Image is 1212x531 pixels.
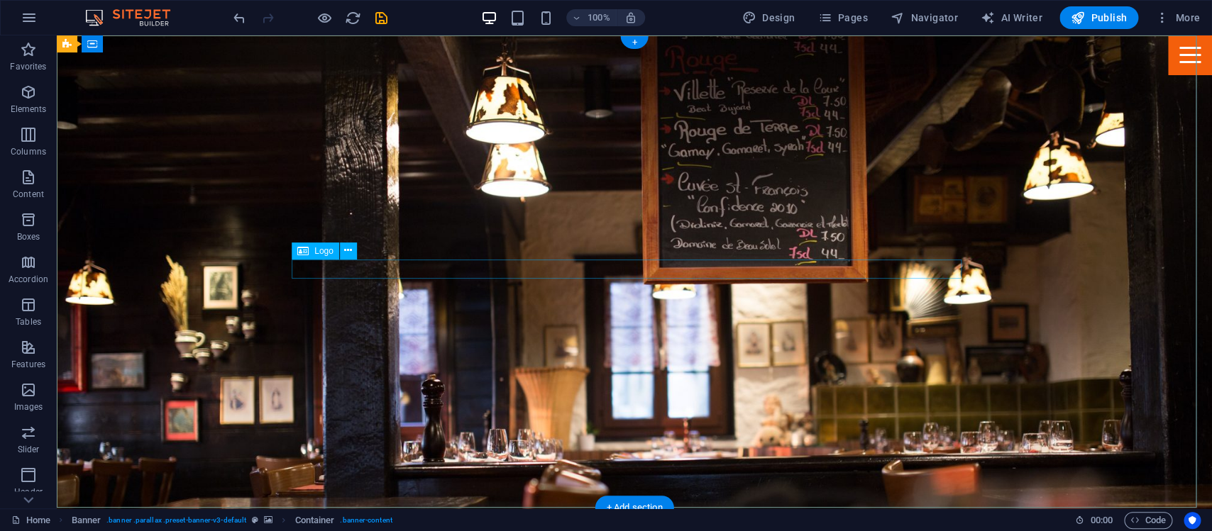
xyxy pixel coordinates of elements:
[1071,11,1127,25] span: Publish
[314,247,334,255] span: Logo
[1150,6,1206,29] button: More
[344,9,361,26] button: reload
[294,512,334,529] span: Click to select. Double-click to edit
[11,104,47,115] p: Elements
[975,6,1048,29] button: AI Writer
[891,11,958,25] span: Navigator
[1075,512,1113,529] h6: Session time
[1059,6,1138,29] button: Publish
[885,6,964,29] button: Navigator
[11,146,46,157] p: Columns
[264,516,272,524] i: This element contains a background
[1184,512,1201,529] button: Usercentrics
[9,274,48,285] p: Accordion
[231,10,248,26] i: Undo: Change image (Ctrl+Z)
[17,231,40,242] p: Boxes
[620,36,648,49] div: +
[11,359,45,370] p: Features
[231,9,248,26] button: undo
[1155,11,1200,25] span: More
[14,401,43,413] p: Images
[742,11,795,25] span: Design
[981,11,1042,25] span: AI Writer
[340,512,392,529] span: . banner-content
[13,189,44,200] p: Content
[106,512,246,529] span: . banner .parallax .preset-banner-v3-default
[737,6,801,29] button: Design
[11,512,50,529] a: Click to cancel selection. Double-click to open Pages
[1100,515,1102,525] span: :
[18,444,40,455] p: Slider
[10,61,46,72] p: Favorites
[373,9,390,26] button: save
[1090,512,1112,529] span: 00 00
[16,316,41,328] p: Tables
[82,9,188,26] img: Editor Logo
[595,496,674,520] div: + Add section
[316,9,333,26] button: Click here to leave preview mode and continue editing
[252,516,258,524] i: This element is a customizable preset
[72,512,101,529] span: Click to select. Double-click to edit
[72,512,392,529] nav: breadcrumb
[624,11,637,24] i: On resize automatically adjust zoom level to fit chosen device.
[737,6,801,29] div: Design (Ctrl+Alt+Y)
[817,11,867,25] span: Pages
[1124,512,1172,529] button: Code
[345,10,361,26] i: Reload page
[373,10,390,26] i: Save (Ctrl+S)
[566,9,617,26] button: 100%
[1130,512,1166,529] span: Code
[588,9,610,26] h6: 100%
[812,6,873,29] button: Pages
[14,486,43,498] p: Header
